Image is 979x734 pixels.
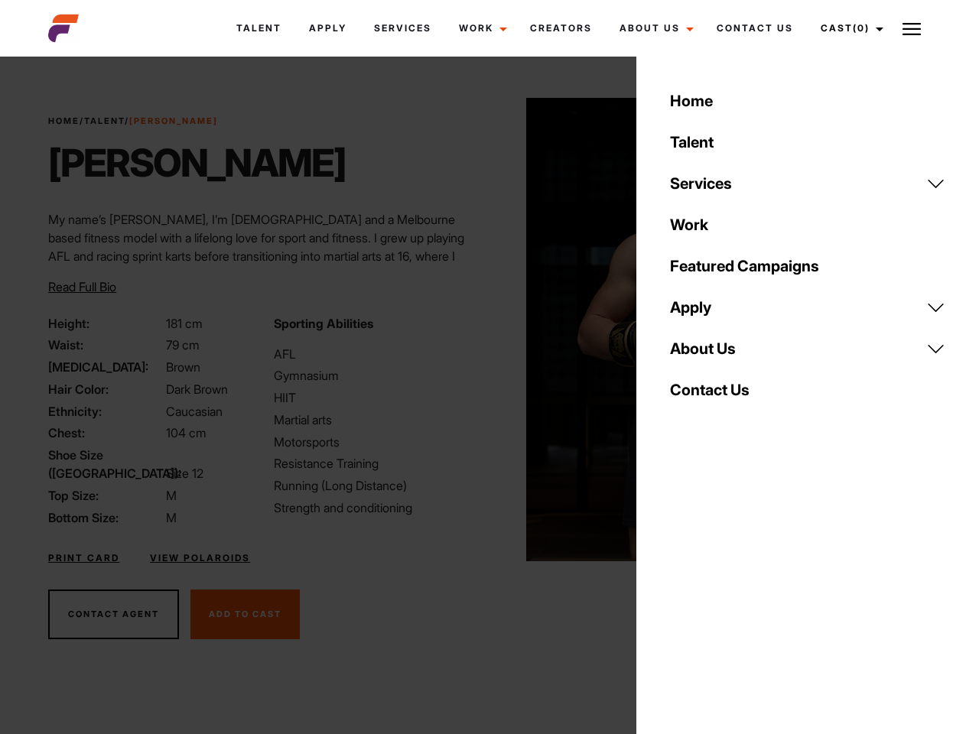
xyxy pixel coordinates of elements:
[274,388,480,407] li: HIIT
[48,589,179,640] button: Contact Agent
[274,366,480,385] li: Gymnasium
[661,245,955,287] a: Featured Campaigns
[166,425,207,440] span: 104 cm
[903,20,921,38] img: Burger icon
[48,508,163,527] span: Bottom Size:
[274,345,480,363] li: AFL
[274,433,480,451] li: Motorsports
[516,8,606,49] a: Creators
[48,336,163,354] span: Waist:
[150,551,250,565] a: View Polaroids
[48,278,116,296] button: Read Full Bio
[295,8,360,49] a: Apply
[166,316,203,331] span: 181 cm
[166,404,223,419] span: Caucasian
[48,115,218,128] span: / /
[274,316,373,331] strong: Sporting Abilities
[48,210,480,375] p: My name’s [PERSON_NAME], I’m [DEMOGRAPHIC_DATA] and a Melbourne based fitness model with a lifelo...
[166,337,200,352] span: 79 cm
[853,22,870,34] span: (0)
[166,359,200,375] span: Brown
[445,8,516,49] a: Work
[166,510,177,525] span: M
[48,140,346,186] h1: [PERSON_NAME]
[48,358,163,376] span: [MEDICAL_DATA]:
[661,163,955,204] a: Services
[661,80,955,122] a: Home
[274,411,480,429] li: Martial arts
[661,328,955,369] a: About Us
[166,466,203,481] span: Size 12
[129,115,218,126] strong: [PERSON_NAME]
[48,115,80,126] a: Home
[703,8,807,49] a: Contact Us
[48,13,79,44] img: cropped-aefm-brand-fav-22-square.png
[360,8,445,49] a: Services
[48,486,163,505] span: Top Size:
[661,287,955,328] a: Apply
[661,204,955,245] a: Work
[48,551,119,565] a: Print Card
[274,499,480,517] li: Strength and conditioning
[48,279,116,294] span: Read Full Bio
[190,589,300,640] button: Add To Cast
[274,454,480,473] li: Resistance Training
[274,476,480,495] li: Running (Long Distance)
[661,369,955,411] a: Contact Us
[223,8,295,49] a: Talent
[807,8,893,49] a: Cast(0)
[84,115,125,126] a: Talent
[48,380,163,398] span: Hair Color:
[166,488,177,503] span: M
[661,122,955,163] a: Talent
[606,8,703,49] a: About Us
[166,382,228,397] span: Dark Brown
[209,609,281,619] span: Add To Cast
[48,314,163,333] span: Height:
[48,424,163,442] span: Chest:
[48,446,163,482] span: Shoe Size ([GEOGRAPHIC_DATA]):
[48,402,163,421] span: Ethnicity:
